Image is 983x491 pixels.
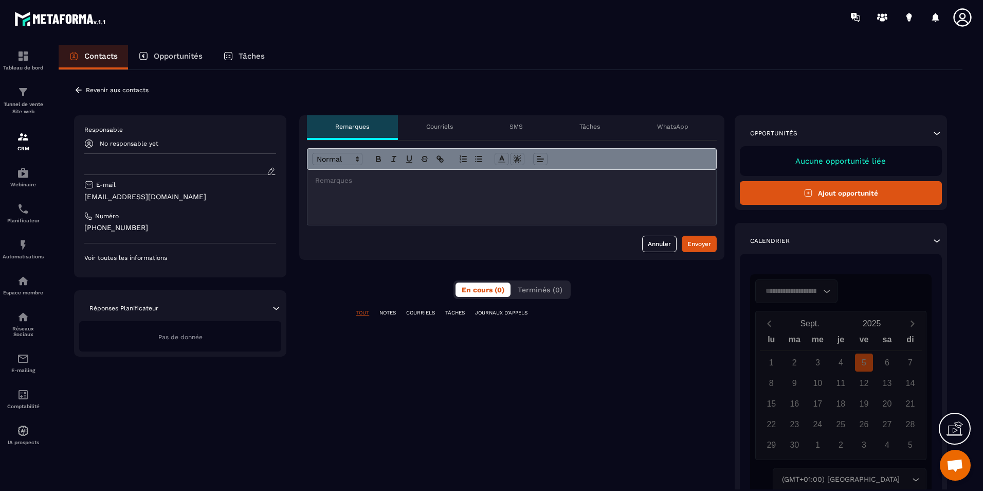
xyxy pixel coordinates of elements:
[17,353,29,365] img: email
[96,181,116,189] p: E-mail
[3,159,44,195] a: automationsautomationsWebinaire
[3,381,44,417] a: accountantaccountantComptabilité
[95,212,119,220] p: Numéro
[475,309,527,317] p: JOURNAUX D'APPELS
[3,303,44,345] a: social-networksocial-networkRéseaux Sociaux
[84,254,276,262] p: Voir toutes les informations
[3,404,44,409] p: Comptabilité
[3,254,44,259] p: Automatisations
[426,122,453,131] p: Courriels
[128,45,213,69] a: Opportunités
[682,236,717,252] button: Envoyer
[86,86,149,94] p: Revenir aux contacts
[3,218,44,223] p: Planificateur
[14,9,107,28] img: logo
[213,45,275,69] a: Tâches
[17,50,29,62] img: formation
[89,304,158,312] p: Réponses Planificateur
[335,122,369,131] p: Remarques
[84,51,118,61] p: Contacts
[406,309,435,317] p: COURRIELS
[3,123,44,159] a: formationformationCRM
[3,146,44,151] p: CRM
[3,195,44,231] a: schedulerschedulerPlanificateur
[687,239,711,249] div: Envoyer
[239,51,265,61] p: Tâches
[3,290,44,295] p: Espace membre
[462,286,504,294] span: En cours (0)
[3,42,44,78] a: formationformationTableau de bord
[456,283,511,297] button: En cours (0)
[657,122,688,131] p: WhatsApp
[17,311,29,323] img: social-network
[84,223,276,233] p: [PHONE_NUMBER]
[750,129,797,137] p: Opportunités
[17,389,29,401] img: accountant
[17,131,29,143] img: formation
[3,65,44,71] p: Tableau de bord
[940,450,971,481] a: Ouvrir le chat
[512,283,569,297] button: Terminés (0)
[3,78,44,123] a: formationformationTunnel de vente Site web
[17,239,29,251] img: automations
[3,231,44,267] a: automationsautomationsAutomatisations
[154,51,203,61] p: Opportunités
[3,367,44,373] p: E-mailing
[3,345,44,381] a: emailemailE-mailing
[356,309,369,317] p: TOUT
[3,326,44,337] p: Réseaux Sociaux
[84,192,276,202] p: [EMAIL_ADDRESS][DOMAIN_NAME]
[579,122,600,131] p: Tâches
[158,334,203,341] span: Pas de donnée
[642,236,677,252] button: Annuler
[3,440,44,445] p: IA prospects
[3,182,44,187] p: Webinaire
[17,275,29,287] img: automations
[3,101,44,115] p: Tunnel de vente Site web
[17,203,29,215] img: scheduler
[379,309,396,317] p: NOTES
[750,156,932,166] p: Aucune opportunité liée
[100,140,158,147] p: No responsable yet
[17,167,29,179] img: automations
[518,286,562,294] span: Terminés (0)
[17,86,29,98] img: formation
[3,267,44,303] a: automationsautomationsEspace membre
[509,122,523,131] p: SMS
[750,237,790,245] p: Calendrier
[59,45,128,69] a: Contacts
[17,425,29,437] img: automations
[445,309,465,317] p: TÂCHES
[740,181,942,205] button: Ajout opportunité
[84,126,276,134] p: Responsable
